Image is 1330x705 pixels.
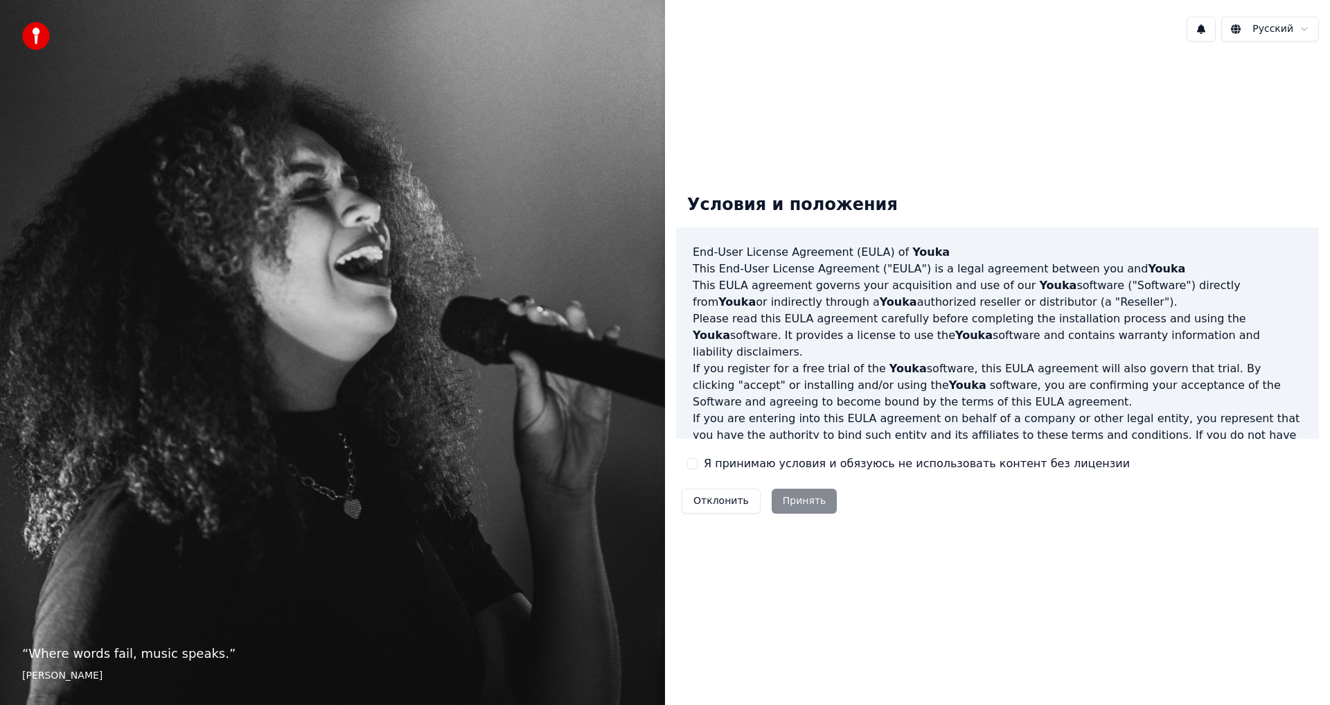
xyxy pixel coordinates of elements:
[693,311,1302,360] p: Please read this EULA agreement carefully before completing the installation process and using th...
[693,244,1302,261] h3: End-User License Agreement (EULA) of
[22,644,643,663] p: “ Where words fail, music speaks. ”
[889,362,927,375] span: Youka
[693,277,1302,311] p: This EULA agreement governs your acquisition and use of our software ("Software") directly from o...
[682,489,761,514] button: Отклонить
[693,329,730,342] span: Youka
[880,295,917,308] span: Youka
[676,183,909,227] div: Условия и положения
[22,669,643,683] footer: [PERSON_NAME]
[704,455,1130,472] label: Я принимаю условия и обязуюсь не использовать контент без лицензии
[949,378,986,392] span: Youka
[22,22,50,50] img: youka
[1039,279,1076,292] span: Youka
[693,410,1302,477] p: If you are entering into this EULA agreement on behalf of a company or other legal entity, you re...
[693,261,1302,277] p: This End-User License Agreement ("EULA") is a legal agreement between you and
[718,295,756,308] span: Youka
[912,245,950,259] span: Youka
[1148,262,1185,275] span: Youka
[693,360,1302,410] p: If you register for a free trial of the software, this EULA agreement will also govern that trial...
[955,329,993,342] span: Youka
